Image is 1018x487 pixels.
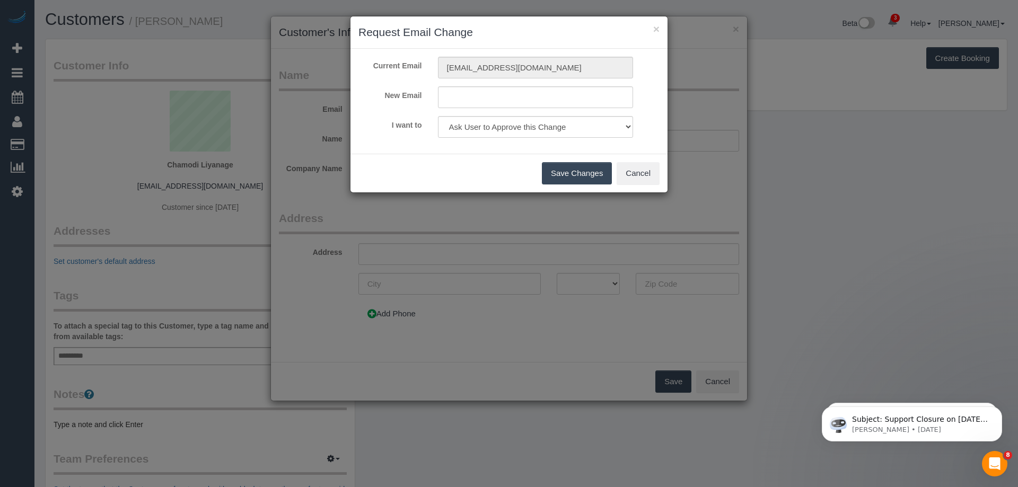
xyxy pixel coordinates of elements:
label: Current Email [350,57,430,71]
button: Save Changes [542,162,612,184]
button: Cancel [617,162,660,184]
span: 8 [1004,451,1012,459]
button: × [653,23,660,34]
h3: Request Email Change [358,24,660,40]
iframe: Intercom notifications message [806,384,1018,458]
sui-modal: Request Email Change [350,16,668,192]
label: New Email [350,86,430,101]
iframe: Intercom live chat [982,451,1007,476]
label: I want to [350,116,430,130]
